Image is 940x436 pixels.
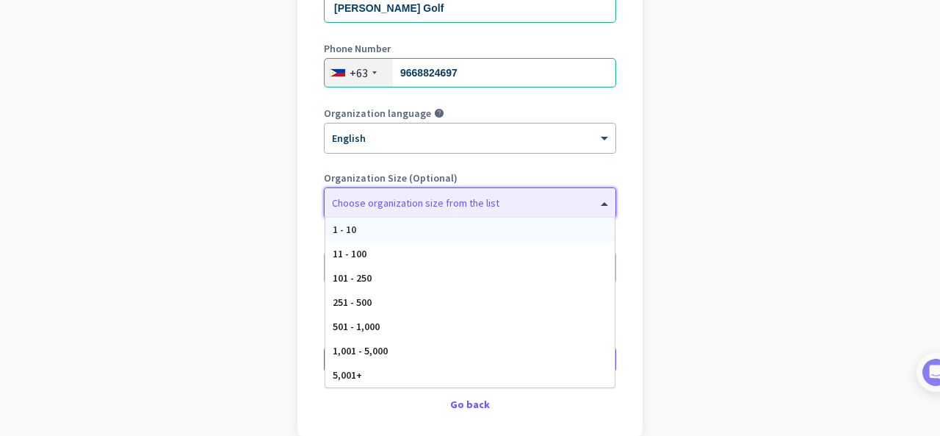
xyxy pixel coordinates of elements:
[324,108,431,118] label: Organization language
[324,173,616,183] label: Organization Size (Optional)
[324,43,616,54] label: Phone Number
[324,346,616,373] button: Create Organization
[324,399,616,410] div: Go back
[434,108,444,118] i: help
[333,320,380,333] span: 501 - 1,000
[324,58,616,87] input: 2 3234 5678
[333,271,372,285] span: 101 - 250
[333,368,362,382] span: 5,001+
[350,65,368,80] div: +63
[333,344,388,357] span: 1,001 - 5,000
[333,247,366,260] span: 11 - 100
[325,218,615,387] div: Options List
[324,237,616,248] label: Organization Time Zone
[333,296,372,309] span: 251 - 500
[333,223,356,236] span: 1 - 10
